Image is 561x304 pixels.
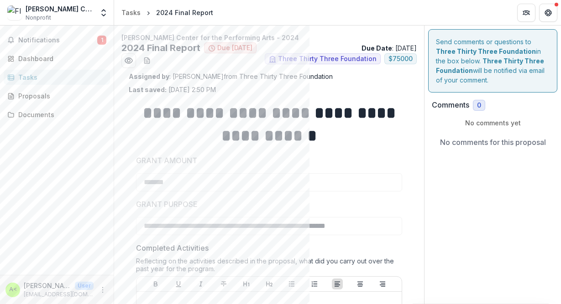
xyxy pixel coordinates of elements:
[18,36,97,44] span: Notifications
[278,55,377,63] span: Three Thirty Three Foundation
[18,91,103,101] div: Proposals
[121,33,417,42] p: [PERSON_NAME] Center for the Performing Arts - 2024
[140,53,154,68] button: download-word-button
[97,284,108,295] button: More
[136,242,209,253] p: Completed Activities
[477,102,481,109] span: 0
[97,36,106,45] span: 1
[355,278,366,289] button: Align Center
[121,53,136,68] button: Preview 6ab87707-0afd-4cb5-8eef-7c0cb441022b.pdf
[286,278,297,289] button: Bullet List
[428,29,557,93] div: Send comments or questions to in the box below. will be notified via email of your comment.
[129,72,409,81] p: : [PERSON_NAME] from Three Thirty Three Foundation
[4,88,110,103] a: Proposals
[118,6,217,19] nav: breadcrumb
[217,44,252,52] span: Due [DATE]
[24,290,94,299] p: [EMAIL_ADDRESS][DOMAIN_NAME]
[136,257,402,276] div: Reflecting on the activities described in the proposal, what did you carry out over the past year...
[4,33,110,47] button: Notifications1
[377,278,388,289] button: Align Right
[24,281,71,290] p: [PERSON_NAME] <[EMAIL_ADDRESS][DOMAIN_NAME]>
[136,199,198,210] p: GRANT PURPOSE
[18,110,103,119] div: Documents
[173,278,184,289] button: Underline
[362,43,417,53] p: : [DATE]
[440,137,546,148] p: No comments for this proposal
[129,86,167,93] strong: Last saved:
[129,72,169,80] strong: Assigned by
[97,4,110,22] button: Open entity switcher
[26,14,51,22] span: Nonprofit
[241,278,252,289] button: Heading 1
[264,278,275,289] button: Heading 2
[4,51,110,66] a: Dashboard
[432,101,469,109] h2: Comments
[18,54,103,63] div: Dashboard
[136,155,197,166] p: GRANT AMOUNT
[4,107,110,122] a: Documents
[436,57,544,74] strong: Three Thirty Three Foundation
[121,42,200,53] h2: 2024 Final Report
[118,6,144,19] a: Tasks
[362,44,392,52] strong: Due Date
[539,4,557,22] button: Get Help
[388,55,413,63] span: $ 75000
[309,278,320,289] button: Ordered List
[9,287,17,293] div: Allie Schachter <aschachter@flynnvt.org>
[156,8,213,17] div: 2024 Final Report
[436,47,536,55] strong: Three Thirty Three Foundation
[26,4,94,14] div: [PERSON_NAME] Center for the Performing Arts
[7,5,22,20] img: Flynn Center for the Performing Arts
[18,72,103,82] div: Tasks
[195,278,206,289] button: Italicize
[129,85,216,94] p: [DATE] 2:50 PM
[218,278,229,289] button: Strike
[4,70,110,85] a: Tasks
[332,278,343,289] button: Align Left
[517,4,535,22] button: Partners
[150,278,161,289] button: Bold
[432,118,554,128] p: No comments yet
[75,282,94,290] p: User
[121,8,141,17] div: Tasks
